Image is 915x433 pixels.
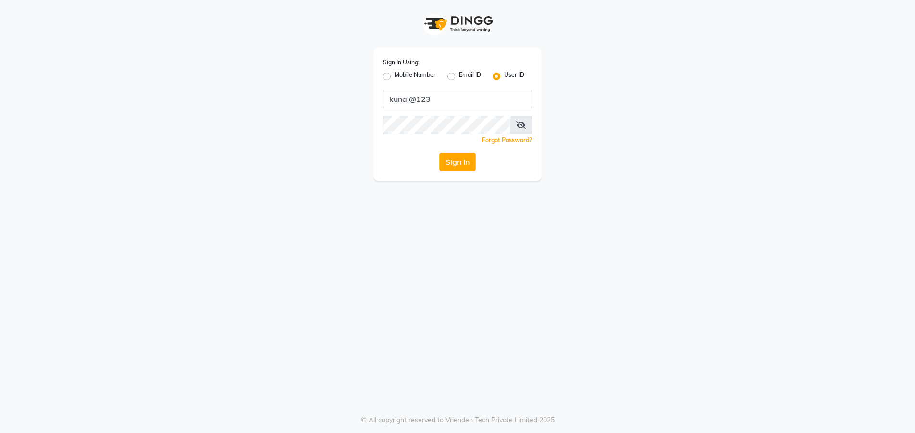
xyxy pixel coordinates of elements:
[482,136,532,144] a: Forgot Password?
[459,71,481,82] label: Email ID
[419,10,496,38] img: logo1.svg
[439,153,476,171] button: Sign In
[383,116,510,134] input: Username
[383,90,532,108] input: Username
[383,58,420,67] label: Sign In Using:
[395,71,436,82] label: Mobile Number
[504,71,524,82] label: User ID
